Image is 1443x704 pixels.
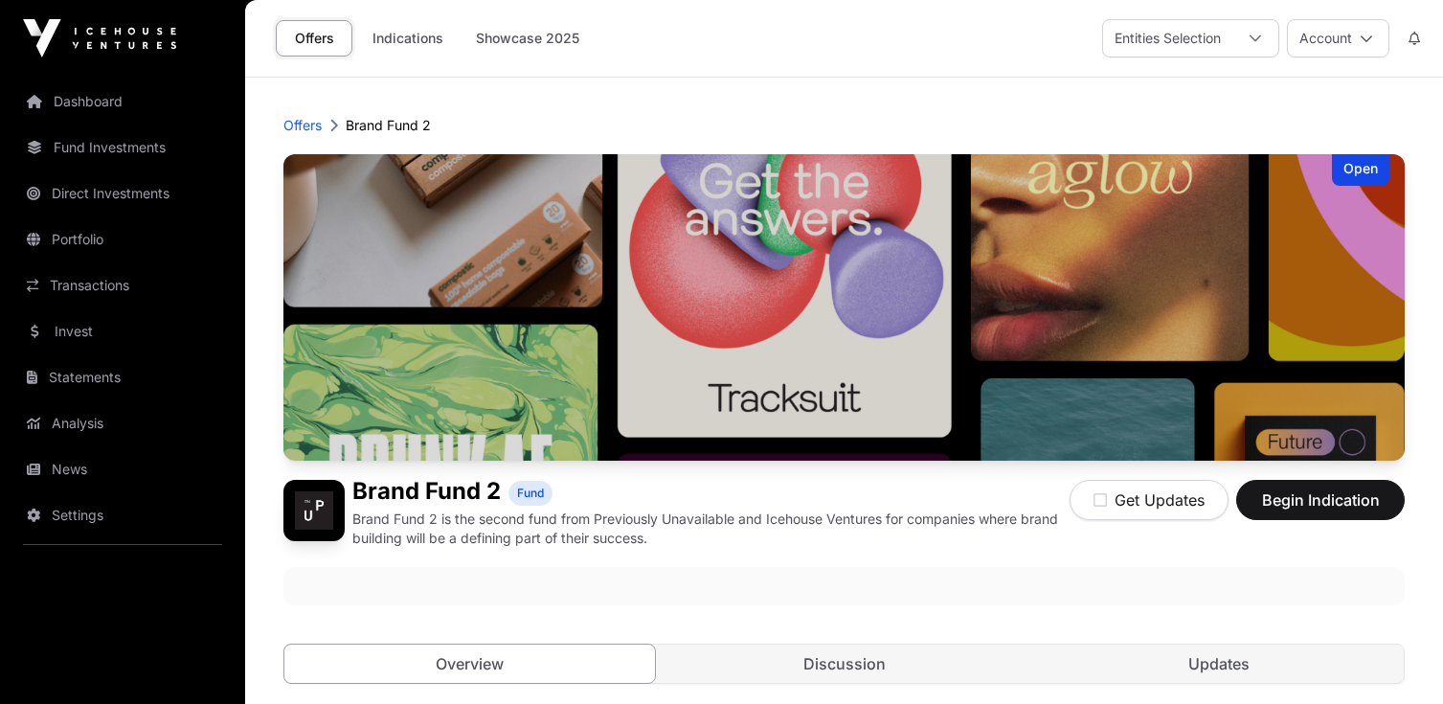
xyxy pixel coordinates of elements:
[283,116,322,135] a: Offers
[463,20,592,57] a: Showcase 2025
[15,494,230,536] a: Settings
[360,20,456,57] a: Indications
[276,20,352,57] a: Offers
[517,486,544,501] span: Fund
[283,644,656,684] a: Overview
[1070,480,1229,520] button: Get Updates
[1236,499,1405,518] a: Begin Indication
[1332,154,1389,186] div: Open
[15,356,230,398] a: Statements
[15,126,230,169] a: Fund Investments
[15,310,230,352] a: Invest
[1236,480,1405,520] button: Begin Indication
[283,480,345,541] img: Brand Fund 2
[352,510,1070,548] p: Brand Fund 2 is the second fund from Previously Unavailable and Icehouse Ventures for companies w...
[23,19,176,57] img: Icehouse Ventures Logo
[352,480,501,506] h1: Brand Fund 2
[1033,645,1404,683] a: Updates
[1347,612,1443,704] iframe: Chat Widget
[15,172,230,215] a: Direct Investments
[15,80,230,123] a: Dashboard
[15,402,230,444] a: Analysis
[15,448,230,490] a: News
[284,645,1404,683] nav: Tabs
[1287,19,1389,57] button: Account
[346,116,431,135] p: Brand Fund 2
[1103,20,1232,57] div: Entities Selection
[15,218,230,261] a: Portfolio
[283,154,1405,461] img: Brand Fund 2
[659,645,1029,683] a: Discussion
[15,264,230,307] a: Transactions
[1260,488,1381,511] span: Begin Indication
